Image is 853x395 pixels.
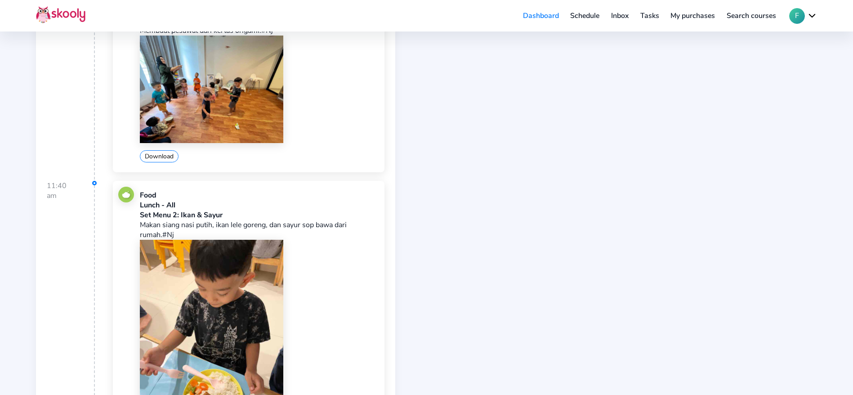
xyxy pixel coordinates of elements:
[634,9,665,23] a: Tasks
[36,6,85,23] img: Skooly
[605,9,634,23] a: Inbox
[140,150,179,162] button: Download
[140,220,379,240] p: Makan siang nasi putih, ikan lele goreng, dan sayur sop bawa dari rumah.#Nj
[565,9,606,23] a: Schedule
[789,8,817,24] button: Fchevron down outline
[140,210,379,220] div: Set Menu 2: Ikan & Sayur
[140,200,379,210] div: Lunch - All
[721,9,782,23] a: Search courses
[140,190,379,200] div: Food
[665,9,721,23] a: My purchases
[140,36,283,143] img: 202412070841063750924647068475104802108682963943202510060703026440728284435663.jpg
[47,191,94,201] div: am
[118,187,134,202] img: food.jpg
[517,9,565,23] a: Dashboard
